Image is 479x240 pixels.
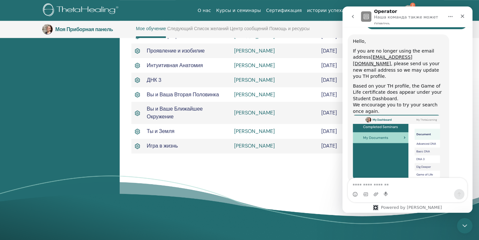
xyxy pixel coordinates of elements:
[147,62,203,69] ya-tr-span: Интуитивная Анатомия
[136,26,166,31] ya-tr-span: Мое обучение
[234,142,274,149] a: [PERSON_NAME]
[266,8,302,13] ya-tr-span: Сертификация
[410,3,415,8] span: 2
[214,5,264,17] a: Курсы и семинары
[147,128,174,135] ya-tr-span: Ты и Земля
[234,47,274,54] a: [PERSON_NAME]
[321,47,337,54] ya-tr-span: [DATE]
[135,109,140,117] img: Активный Сертификат
[195,5,214,17] a: О нас
[269,26,310,36] a: Помощь и ресурсы
[135,127,140,135] img: Активный Сертификат
[135,62,140,69] img: Активный Сертификат
[230,26,268,36] a: Центр сообщений
[194,26,229,36] a: Список желаний
[321,62,337,69] ya-tr-span: [DATE]
[321,128,337,135] ya-tr-span: [DATE]
[216,8,261,13] ya-tr-span: Курсы и семинары
[167,26,193,31] ya-tr-span: Следующий
[194,26,229,31] ya-tr-span: Список желаний
[136,26,166,38] a: Мое обучение
[318,139,375,153] td: [DATE]
[321,77,337,83] ya-tr-span: [DATE]
[347,5,372,17] a: Ресурсы
[135,47,140,55] img: Активный Сертификат
[234,77,274,83] a: [PERSON_NAME]
[43,3,121,18] img: logo.png
[304,5,347,17] a: истории успеха
[42,24,53,34] img: default.jpg
[147,47,205,54] ya-tr-span: Проявление и изобилие
[147,142,178,149] ya-tr-span: Игра в жизнь
[135,76,140,84] img: Активный Сертификат
[269,26,310,31] ya-tr-span: Помощь и ресурсы
[321,91,337,98] ya-tr-span: [DATE]
[135,91,140,99] img: Активный Сертификат
[342,6,472,213] iframe: Intercom live chat
[234,109,274,116] a: [PERSON_NAME]
[403,5,413,16] img: default.jpg
[321,109,337,116] ya-tr-span: [DATE]
[307,8,345,13] ya-tr-span: истории успеха
[55,26,113,33] ya-tr-span: Моя Приборная панель
[230,26,268,31] ya-tr-span: Центр сообщений
[147,91,219,98] ya-tr-span: Вы и Ваша Вторая Половинка
[198,8,211,13] ya-tr-span: О нас
[234,33,274,40] a: [PERSON_NAME]
[147,33,176,40] ya-tr-span: Ты и Творец
[135,142,140,150] img: Активный Сертификат
[372,5,397,17] a: Магазин
[234,62,274,69] a: [PERSON_NAME]
[167,26,193,36] a: Следующий
[147,105,203,120] ya-tr-span: Вы и Ваше Ближайшее Окружение
[457,218,472,234] iframe: Прямой чат по внутренней связи
[263,5,304,17] a: Сертификация
[147,77,161,83] ya-tr-span: ДНК 3
[234,128,274,135] a: [PERSON_NAME]
[234,91,274,98] a: [PERSON_NAME]
[321,33,337,40] ya-tr-span: [DATE]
